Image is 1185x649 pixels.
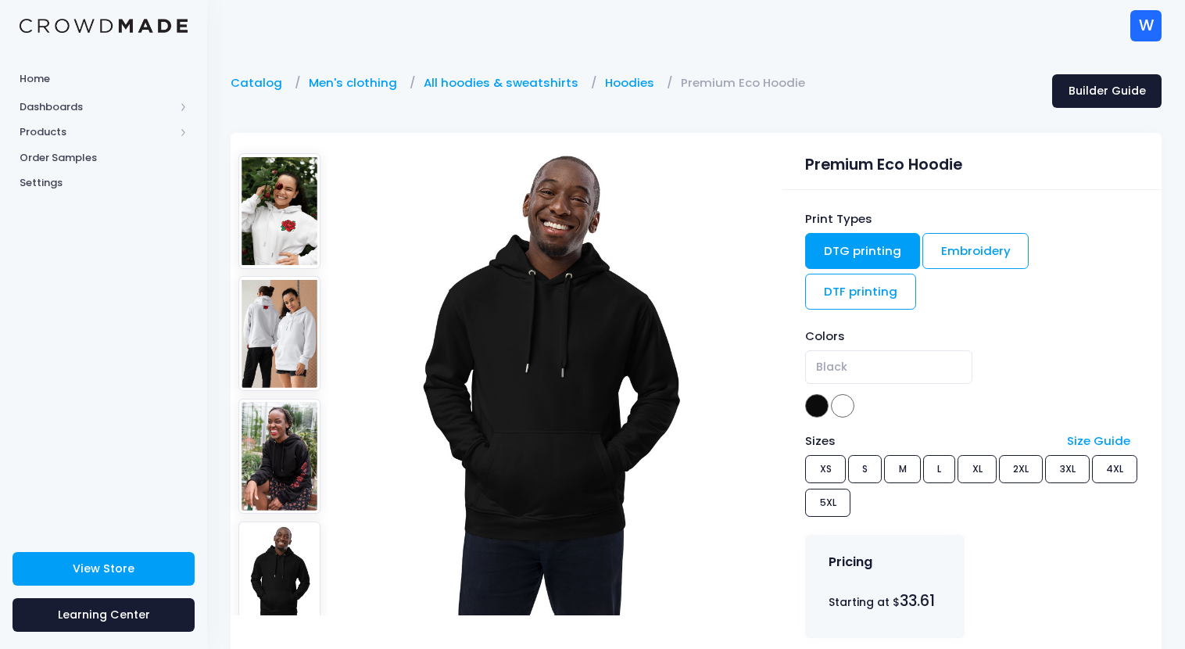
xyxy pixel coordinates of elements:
span: Learning Center [58,607,150,622]
a: All hoodies & sweatshirts [424,74,586,91]
img: Logo [20,19,188,34]
a: Men's clothing [309,74,405,91]
span: Products [20,124,174,140]
div: Premium Eco Hoodie [805,146,1138,177]
a: DTG printing [805,233,920,269]
div: Colors [805,328,1138,345]
span: 33.61 [900,590,935,611]
span: Dashboards [20,99,174,115]
a: View Store [13,552,195,586]
div: Print Types [805,210,1138,228]
a: Builder Guide [1052,74,1162,108]
span: Home [20,71,188,87]
a: Hoodies [605,74,662,91]
div: Starting at $ [829,590,942,612]
a: Size Guide [1067,432,1130,449]
a: Premium Eco Hoodie [681,74,813,91]
span: Settings [20,175,188,191]
a: Learning Center [13,598,195,632]
span: Black [805,350,972,384]
a: Embroidery [922,233,1029,269]
span: View Store [73,561,134,576]
a: Catalog [231,74,290,91]
a: DTF printing [805,274,916,310]
h4: Pricing [829,554,872,570]
div: Sizes [798,432,1059,450]
span: Order Samples [20,150,188,166]
span: Black [816,359,847,375]
div: W [1130,10,1162,41]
